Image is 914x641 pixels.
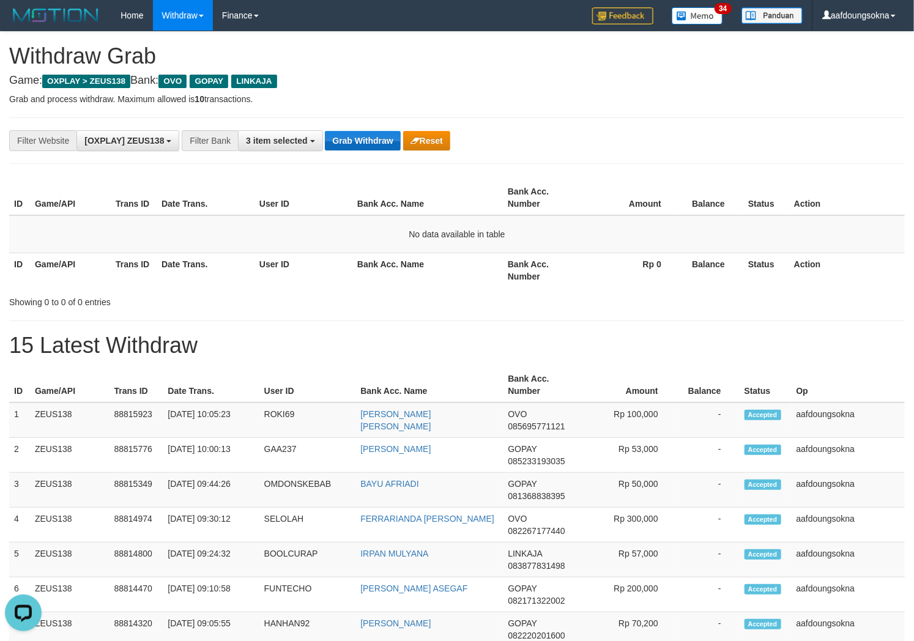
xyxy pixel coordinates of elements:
span: Accepted [745,445,781,455]
span: Copy 083877831498 to clipboard [508,561,565,571]
span: OVO [508,409,527,419]
th: Bank Acc. Name [355,368,503,402]
td: aafdoungsokna [792,508,905,543]
th: User ID [255,253,352,287]
td: [DATE] 09:30:12 [163,508,259,543]
td: - [677,543,740,577]
span: GOPAY [190,75,228,88]
img: MOTION_logo.png [9,6,102,24]
span: Copy 081368838395 to clipboard [508,491,565,501]
a: [PERSON_NAME] [PERSON_NAME] [360,409,431,431]
td: Rp 53,000 [582,438,677,473]
a: FERRARIANDA [PERSON_NAME] [360,514,494,524]
td: SELOLAH [259,508,356,543]
td: [DATE] 09:10:58 [163,577,259,612]
td: [DATE] 10:00:13 [163,438,259,473]
th: Bank Acc. Number [503,180,584,215]
th: Trans ID [111,180,157,215]
td: 88814800 [110,543,163,577]
img: Feedback.jpg [592,7,653,24]
th: Game/API [30,253,111,287]
span: Accepted [745,549,781,560]
td: ZEUS138 [30,577,110,612]
th: Rp 0 [584,253,680,287]
strong: 10 [195,94,204,104]
td: 1 [9,402,30,438]
span: Copy 082267177440 to clipboard [508,526,565,536]
td: aafdoungsokna [792,438,905,473]
span: OXPLAY > ZEUS138 [42,75,130,88]
span: Accepted [745,410,781,420]
td: 2 [9,438,30,473]
h1: 15 Latest Withdraw [9,333,905,358]
span: Accepted [745,619,781,629]
p: Grab and process withdraw. Maximum allowed is transactions. [9,93,905,105]
td: [DATE] 09:44:26 [163,473,259,508]
button: [OXPLAY] ZEUS138 [76,130,179,151]
th: Action [789,180,905,215]
h4: Game: Bank: [9,75,905,87]
img: panduan.png [741,7,803,24]
td: ZEUS138 [30,508,110,543]
span: Accepted [745,480,781,490]
td: Rp 200,000 [582,577,677,612]
td: 88815776 [110,438,163,473]
td: BOOLCURAP [259,543,356,577]
td: - [677,438,740,473]
a: [PERSON_NAME] ASEGAF [360,584,467,593]
span: LINKAJA [508,549,542,558]
td: 6 [9,577,30,612]
th: Bank Acc. Name [352,180,503,215]
th: Game/API [30,368,110,402]
span: Copy 082171322002 to clipboard [508,596,565,606]
th: Trans ID [110,368,163,402]
th: Action [789,253,905,287]
td: FUNTECHO [259,577,356,612]
td: 88814470 [110,577,163,612]
th: Status [743,253,789,287]
td: ZEUS138 [30,402,110,438]
button: 3 item selected [238,130,322,151]
td: 4 [9,508,30,543]
th: Trans ID [111,253,157,287]
div: Filter Website [9,130,76,151]
span: GOPAY [508,584,537,593]
a: [PERSON_NAME] [360,618,431,628]
span: Copy 085695771121 to clipboard [508,421,565,431]
th: ID [9,180,30,215]
span: Accepted [745,584,781,595]
th: Date Trans. [157,180,255,215]
th: Date Trans. [163,368,259,402]
td: 3 [9,473,30,508]
button: Reset [403,131,450,150]
span: 3 item selected [246,136,307,146]
th: Balance [680,253,743,287]
th: Op [792,368,905,402]
td: [DATE] 09:24:32 [163,543,259,577]
div: Filter Bank [182,130,238,151]
td: Rp 57,000 [582,543,677,577]
img: Button%20Memo.svg [672,7,723,24]
td: - [677,577,740,612]
td: ZEUS138 [30,438,110,473]
th: Game/API [30,180,111,215]
td: OMDONSKEBAB [259,473,356,508]
th: Balance [680,180,743,215]
td: GAA237 [259,438,356,473]
td: - [677,402,740,438]
td: 88815349 [110,473,163,508]
h1: Withdraw Grab [9,44,905,69]
th: Bank Acc. Name [352,253,503,287]
span: Accepted [745,514,781,525]
span: LINKAJA [231,75,277,88]
th: Amount [582,368,677,402]
td: 88814974 [110,508,163,543]
td: 88815923 [110,402,163,438]
td: - [677,473,740,508]
a: [PERSON_NAME] [360,444,431,454]
td: aafdoungsokna [792,402,905,438]
td: Rp 100,000 [582,402,677,438]
span: Copy 082220201600 to clipboard [508,631,565,640]
th: User ID [259,368,356,402]
th: Bank Acc. Number [503,253,584,287]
